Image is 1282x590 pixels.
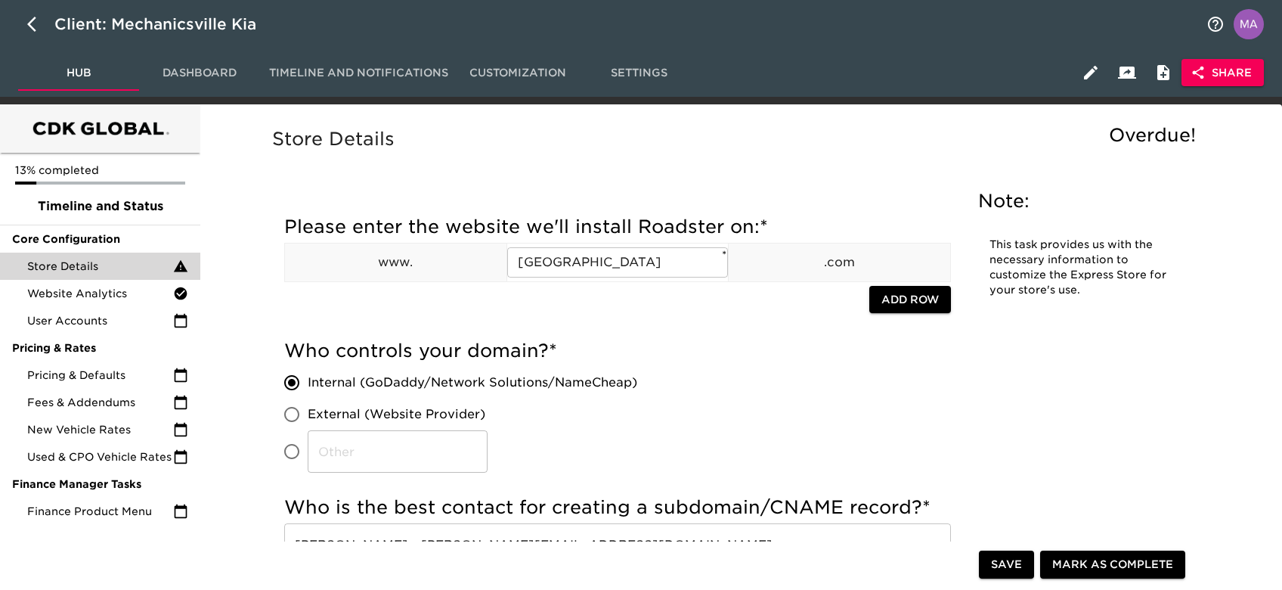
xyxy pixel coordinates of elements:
span: Dashboard [148,64,251,82]
img: Profile [1234,9,1264,39]
span: Finance Product Menu [27,504,173,519]
span: Add Row [881,290,939,309]
span: Finance Manager Tasks [12,477,188,492]
span: New Vehicle Rates [27,422,173,437]
button: Add Row [869,286,951,314]
span: Core Configuration [12,231,188,247]
p: .com [729,253,950,272]
h5: Note: [978,189,1182,213]
span: Save [991,555,1022,574]
div: Client: Mechanicsville Kia [54,12,277,36]
h5: Who controls your domain? [284,339,951,363]
span: Settings [587,64,690,82]
button: Mark as Complete [1040,551,1185,579]
span: Website Analytics [27,286,173,301]
h5: Store Details [272,127,1203,151]
h5: Please enter the website we'll install Roadster on: [284,215,951,239]
span: Timeline and Notifications [269,64,448,82]
span: External (Website Provider) [308,405,485,424]
span: Timeline and Status [12,197,188,216]
button: Client View [1109,54,1145,91]
input: Other [308,430,488,473]
p: This task provides us with the necessary information to customize the Express Store for your stor... [989,238,1171,298]
button: Share [1181,59,1264,87]
span: Pricing & Defaults [27,368,173,383]
span: Mark as Complete [1052,555,1173,574]
span: Pricing & Rates [12,340,188,356]
span: Overdue! [1109,124,1196,146]
span: Hub [27,64,130,82]
span: Customization [466,64,569,82]
span: Share [1194,64,1252,82]
h5: Who is the best contact for creating a subdomain/CNAME record? [284,495,951,520]
span: Store Details [27,259,173,274]
button: Edit Hub [1073,54,1109,91]
p: 13% completed [15,163,185,178]
button: notifications [1197,6,1234,42]
button: Save [979,551,1034,579]
button: Internal Notes and Comments [1145,54,1181,91]
span: Internal (GoDaddy/Network Solutions/NameCheap) [308,374,637,392]
span: Fees & Addendums [27,395,173,410]
span: User Accounts [27,313,173,328]
p: www. [285,253,506,272]
span: Used & CPO Vehicle Rates [27,449,173,464]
